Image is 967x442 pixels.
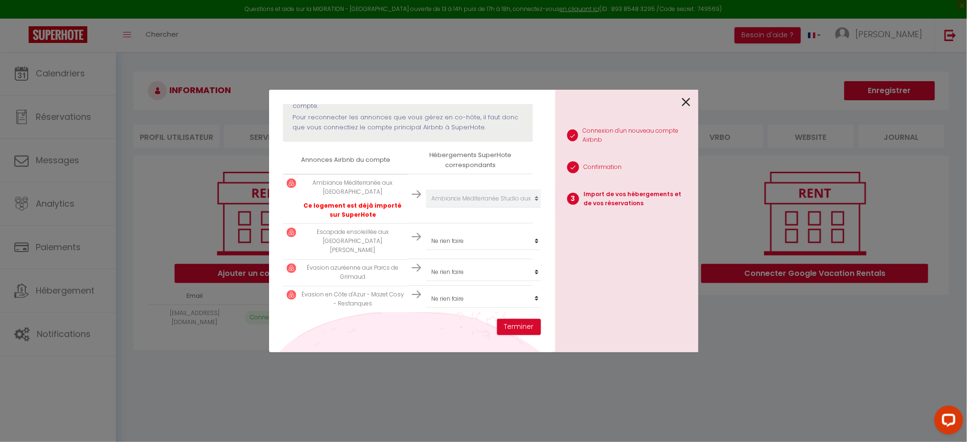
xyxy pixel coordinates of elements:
p: Évasion azuréenne aux Parcs de Grimaud [301,263,404,282]
p: Pour reconnecter les annonces que vous gérez en co-hôte, il faut donc que vous connectiez le comp... [292,113,523,132]
p: Import de vos hébergements et de vos réservations [584,190,691,208]
iframe: LiveChat chat widget [927,402,967,442]
span: 3 [567,193,579,205]
p: Ce logement est déjà importé sur SuperHote [301,201,404,220]
p: Ambiance Méditerranée aux [GEOGRAPHIC_DATA] [301,179,404,197]
p: Évasion en Côte d'Azur - Mazet Cosy - Restanques [301,290,404,308]
p: Connexion d'un nouveau compte Airbnb [583,126,691,145]
th: Hébergements SuperHote correspondants [408,147,533,174]
p: Confirmation [584,163,622,172]
th: Annonces Airbnb du compte [283,147,408,174]
p: Escapade ensoleillée aux [GEOGRAPHIC_DATA][PERSON_NAME] [301,228,404,255]
button: Terminer [497,319,541,335]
